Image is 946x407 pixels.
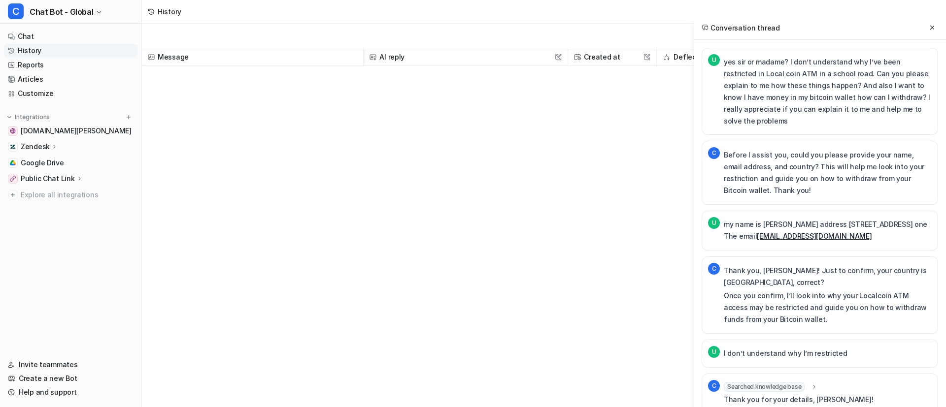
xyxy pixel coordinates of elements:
span: U [708,54,720,66]
span: Message [146,48,359,66]
p: my name is [PERSON_NAME] address [STREET_ADDRESS] one The email [724,219,932,242]
span: C [8,3,24,19]
span: AI reply [368,48,564,66]
a: Invite teammates [4,358,137,372]
a: Google DriveGoogle Drive [4,156,137,170]
a: Chat [4,30,137,43]
span: Google Drive [21,158,64,168]
img: expand menu [6,114,13,121]
p: Public Chat Link [21,174,75,184]
span: U [708,217,720,229]
span: [DOMAIN_NAME][PERSON_NAME] [21,126,132,136]
a: [EMAIL_ADDRESS][DOMAIN_NAME] [757,232,872,240]
p: Once you confirm, I’ll look into why your Localcoin ATM access may be restricted and guide you on... [724,290,932,325]
a: History [4,44,137,58]
p: Before I assist you, could you please provide your name, email address, and country? This will he... [724,149,932,196]
img: price-agg-sandy.vercel.app [10,128,16,134]
div: History [158,6,181,17]
img: explore all integrations [8,190,18,200]
a: Articles [4,72,137,86]
a: price-agg-sandy.vercel.app[DOMAIN_NAME][PERSON_NAME] [4,124,137,138]
span: Chat Bot - Global [30,5,93,19]
span: Explore all integrations [21,187,134,203]
span: Created at [572,48,652,66]
img: Public Chat Link [10,176,16,182]
span: C [708,380,720,392]
img: Zendesk [10,144,16,150]
a: Help and support [4,385,137,399]
h2: Deflection [674,48,709,66]
img: menu_add.svg [125,114,132,121]
img: Google Drive [10,160,16,166]
span: Searched knowledge base [724,382,805,392]
a: Create a new Bot [4,372,137,385]
a: Reports [4,58,137,72]
p: Thank you, [PERSON_NAME]! Just to confirm, your country is [GEOGRAPHIC_DATA], correct? [724,265,932,288]
p: Zendesk [21,142,50,152]
p: Thank you for your details, [PERSON_NAME]! [724,394,932,406]
h2: Conversation thread [702,23,780,33]
p: I don’t understand why I’m restricted [724,347,847,359]
button: Integrations [4,112,53,122]
a: Explore all integrations [4,188,137,202]
span: U [708,346,720,358]
p: yes sir or madame? I don’t understand why I’ve been restricted in Local coin ATM in a school road... [724,56,932,127]
span: C [708,147,720,159]
span: C [708,263,720,275]
p: Integrations [15,113,50,121]
a: Customize [4,87,137,100]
